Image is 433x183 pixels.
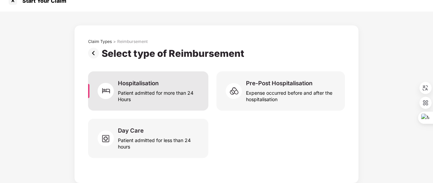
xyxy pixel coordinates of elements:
img: svg+xml;base64,PHN2ZyB4bWxucz0iaHR0cDovL3d3dy53My5vcmcvMjAwMC9zdmciIHdpZHRoPSI2MCIgaGVpZ2h0PSI1OC... [98,128,118,148]
div: Select type of Reimbursement [102,48,247,59]
div: > [113,39,116,44]
img: svg+xml;base64,PHN2ZyBpZD0iUHJldi0zMngzMiIgeG1sbnM9Imh0dHA6Ly93d3cudzMub3JnLzIwMDAvc3ZnIiB3aWR0aD... [88,48,102,59]
div: Reimbursement [117,39,148,44]
div: Hospitalisation [118,79,159,87]
img: svg+xml;base64,PHN2ZyB4bWxucz0iaHR0cDovL3d3dy53My5vcmcvMjAwMC9zdmciIHdpZHRoPSI2MCIgaGVpZ2h0PSI1OC... [226,81,246,101]
div: Patient admitted for more than 24 Hours [118,87,200,102]
img: svg+xml;base64,PHN2ZyB4bWxucz0iaHR0cDovL3d3dy53My5vcmcvMjAwMC9zdmciIHdpZHRoPSI2MCIgaGVpZ2h0PSI2MC... [98,81,118,101]
div: Day Care [118,127,144,134]
div: Claim Types [88,39,112,44]
div: Patient admitted for less than 24 hours [118,134,200,150]
div: Pre-Post Hospitalisation [246,79,312,87]
div: Expense occurred before and after the hospitalisation [246,87,337,102]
